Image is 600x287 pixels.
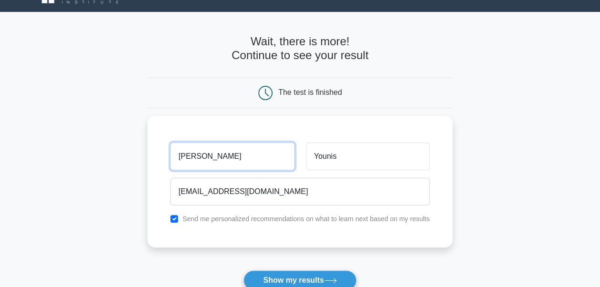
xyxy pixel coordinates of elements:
input: Email [170,178,430,205]
input: First name [170,143,294,170]
label: Send me personalized recommendations on what to learn next based on my results [182,215,430,223]
div: The test is finished [278,88,342,96]
h4: Wait, there is more! Continue to see your result [147,35,453,62]
input: Last name [306,143,430,170]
